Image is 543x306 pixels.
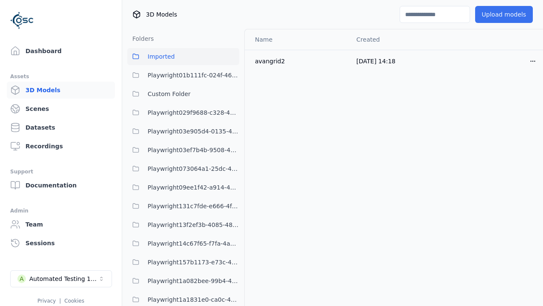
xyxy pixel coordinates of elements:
button: Playwright03e905d4-0135-4922-94e2-0c56aa41bf04 [127,123,239,140]
div: Automated Testing 1 - Playwright [29,275,98,283]
div: avangrid2 [255,57,343,65]
button: Playwright14c67f65-f7fa-4a69-9dce-fa9a259dcaa1 [127,235,239,252]
a: Cookies [64,298,84,304]
a: Datasets [7,119,115,136]
h3: Folders [127,34,154,43]
div: Admin [10,206,112,216]
a: Scenes [7,100,115,117]
button: Select a workspace [10,270,112,287]
button: Playwright13f2ef3b-4085-48b8-a429-2a4839ebbf05 [127,216,239,233]
img: Logo [10,8,34,32]
span: Playwright029f9688-c328-482d-9c42-3b0c529f8514 [148,108,239,118]
button: Imported [127,48,239,65]
button: Playwright09ee1f42-a914-43b3-abf1-e7ca57cf5f96 [127,179,239,196]
span: Playwright1a082bee-99b4-4375-8133-1395ef4c0af5 [148,276,239,286]
button: Playwright03ef7b4b-9508-47f0-8afd-5e0ec78663fc [127,142,239,159]
span: 3D Models [146,10,177,19]
div: Assets [10,71,112,82]
a: Dashboard [7,42,115,59]
button: Playwright01b111fc-024f-466d-9bae-c06bfb571c6d [127,67,239,84]
button: Playwright1a082bee-99b4-4375-8133-1395ef4c0af5 [127,272,239,289]
span: Playwright03ef7b4b-9508-47f0-8afd-5e0ec78663fc [148,145,239,155]
button: Upload models [475,6,533,23]
a: Privacy [37,298,56,304]
button: Playwright029f9688-c328-482d-9c42-3b0c529f8514 [127,104,239,121]
div: A [17,275,26,283]
span: Playwright073064a1-25dc-42be-bd5d-9b023c0ea8dd [148,164,239,174]
button: Playwright131c7fde-e666-4f3e-be7e-075966dc97bc [127,198,239,215]
span: Playwright1a1831e0-ca0c-4e14-bc08-f87064ef1ded [148,295,239,305]
button: Custom Folder [127,85,239,102]
button: Playwright157b1173-e73c-4808-a1ac-12e2e4cec217 [127,254,239,271]
div: Support [10,167,112,177]
span: | [59,298,61,304]
span: Playwright09ee1f42-a914-43b3-abf1-e7ca57cf5f96 [148,182,239,193]
th: Name [245,29,350,50]
a: 3D Models [7,82,115,99]
button: Playwright073064a1-25dc-42be-bd5d-9b023c0ea8dd [127,160,239,177]
span: Playwright03e905d4-0135-4922-94e2-0c56aa41bf04 [148,126,239,136]
th: Created [350,29,446,50]
span: Custom Folder [148,89,190,99]
a: Sessions [7,235,115,252]
span: Playwright14c67f65-f7fa-4a69-9dce-fa9a259dcaa1 [148,238,239,249]
a: Recordings [7,138,115,155]
span: Playwright13f2ef3b-4085-48b8-a429-2a4839ebbf05 [148,220,239,230]
a: Team [7,216,115,233]
span: Playwright157b1173-e73c-4808-a1ac-12e2e4cec217 [148,257,239,267]
span: Playwright01b111fc-024f-466d-9bae-c06bfb571c6d [148,70,239,80]
a: Documentation [7,177,115,194]
span: [DATE] 14:18 [356,58,395,65]
span: Playwright131c7fde-e666-4f3e-be7e-075966dc97bc [148,201,239,211]
span: Imported [148,51,175,62]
